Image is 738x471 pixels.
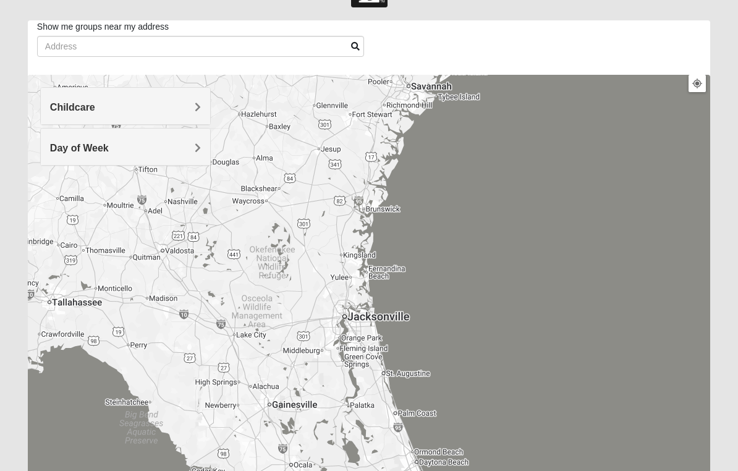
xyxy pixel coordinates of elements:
[689,75,706,93] button: Your Location
[37,36,365,57] input: Address
[37,21,169,33] label: Show me groups near my address
[41,88,210,125] div: Childcare
[41,129,210,166] div: Day of Week
[50,103,95,113] span: Childcare
[50,143,109,154] span: Day of Week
